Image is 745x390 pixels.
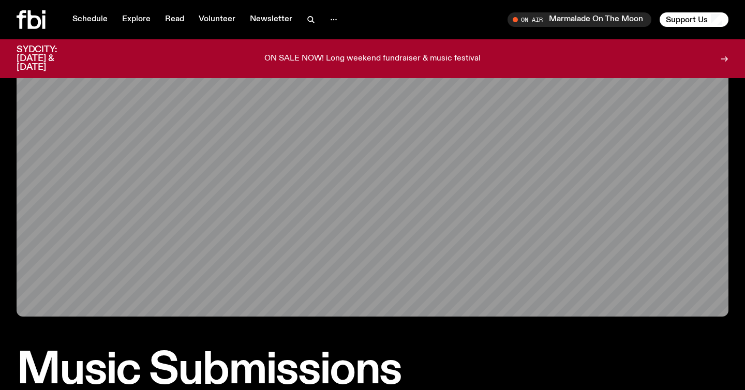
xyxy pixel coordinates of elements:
[264,54,481,64] p: ON SALE NOW! Long weekend fundraiser & music festival
[508,12,651,27] button: On AirMarmalade On The Moon
[244,12,299,27] a: Newsletter
[159,12,190,27] a: Read
[192,12,242,27] a: Volunteer
[116,12,157,27] a: Explore
[66,12,114,27] a: Schedule
[17,46,83,72] h3: SYDCITY: [DATE] & [DATE]
[666,15,708,24] span: Support Us
[660,12,728,27] button: Support Us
